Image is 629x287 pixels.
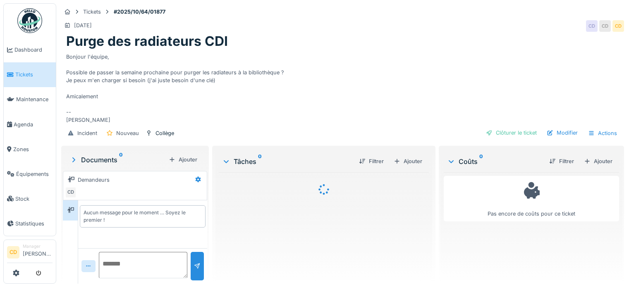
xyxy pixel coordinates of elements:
[16,95,53,103] span: Maintenance
[356,156,387,167] div: Filtrer
[14,46,53,54] span: Dashboard
[15,195,53,203] span: Stock
[66,50,619,124] div: Bonjour l'équipe, Possible de passer la semaine prochaine pour purger les radiateurs à la bibliot...
[483,127,540,138] div: Clôturer le ticket
[479,157,483,166] sup: 0
[116,129,139,137] div: Nouveau
[612,20,624,32] div: CD
[4,211,56,236] a: Statistiques
[13,145,53,153] span: Zones
[16,170,53,178] span: Équipements
[74,21,92,29] div: [DATE]
[599,20,611,32] div: CD
[584,127,621,139] div: Actions
[543,127,581,138] div: Modifier
[390,156,426,167] div: Ajouter
[4,161,56,186] a: Équipements
[4,38,56,62] a: Dashboard
[15,220,53,228] span: Statistiques
[4,186,56,211] a: Stock
[78,176,110,184] div: Demandeurs
[14,121,53,128] span: Agenda
[546,156,577,167] div: Filtrer
[65,187,77,198] div: CD
[4,137,56,161] a: Zones
[447,157,543,166] div: Coûts
[7,243,53,263] a: CD Manager[PERSON_NAME]
[155,129,174,137] div: Collège
[15,71,53,78] span: Tickets
[17,8,42,33] img: Badge_color-CXgf-gQk.svg
[4,112,56,137] a: Agenda
[4,62,56,87] a: Tickets
[77,129,97,137] div: Incident
[581,156,616,167] div: Ajouter
[23,243,53,261] li: [PERSON_NAME]
[69,155,165,165] div: Documents
[84,209,202,224] div: Aucun message pour le moment … Soyez le premier !
[23,243,53,249] div: Manager
[586,20,598,32] div: CD
[119,155,123,165] sup: 0
[222,157,352,166] div: Tâches
[165,154,201,165] div: Ajouter
[4,87,56,112] a: Maintenance
[7,246,19,259] li: CD
[83,8,101,16] div: Tickets
[449,180,614,218] div: Pas encore de coûts pour ce ticket
[110,8,169,16] strong: #2025/10/64/01877
[258,157,262,166] sup: 0
[66,33,228,49] h1: Purge des radiateurs CDI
